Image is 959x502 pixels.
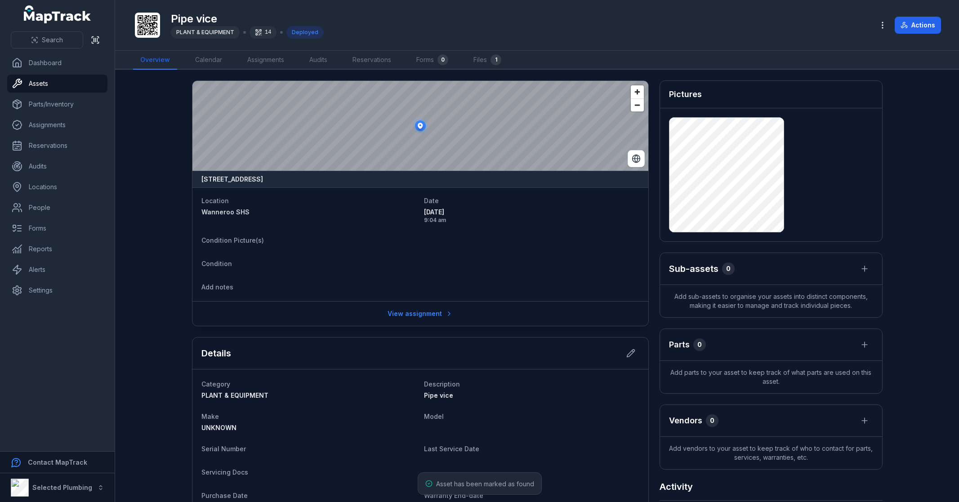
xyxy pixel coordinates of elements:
div: Deployed [286,26,324,39]
a: Assets [7,75,107,93]
a: Parts/Inventory [7,95,107,113]
div: 0 [437,54,448,65]
h3: Vendors [669,414,702,427]
span: Last Service Date [424,445,479,453]
a: Dashboard [7,54,107,72]
span: Add parts to your asset to keep track of what parts are used on this asset. [660,361,882,393]
h3: Pictures [669,88,702,101]
div: 0 [722,262,735,275]
a: People [7,199,107,217]
button: Zoom out [631,98,644,111]
span: Condition Picture(s) [201,236,264,244]
span: Category [201,380,230,388]
span: Asset has been marked as found [436,480,534,488]
div: 0 [693,338,706,351]
a: Assignments [240,51,291,70]
a: Audits [302,51,335,70]
a: Reservations [7,137,107,155]
span: Location [201,197,229,204]
strong: Contact MapTrack [28,458,87,466]
h1: Pipe vice [171,12,324,26]
button: Actions [895,17,941,34]
span: Pipe vice [424,391,453,399]
h2: Activity [660,480,693,493]
span: Serial Number [201,445,246,453]
span: 9:04 am [424,217,639,224]
span: Add vendors to your asset to keep track of who to contact for parts, services, warranties, etc. [660,437,882,469]
span: Warranty End-date [424,492,483,499]
button: Zoom in [631,85,644,98]
span: Condition [201,260,232,267]
a: Forms0 [409,51,455,70]
div: 0 [706,414,718,427]
canvas: Map [192,81,648,171]
a: Reservations [345,51,398,70]
a: Assignments [7,116,107,134]
span: Search [42,36,63,44]
span: UNKNOWN [201,424,236,431]
a: Calendar [188,51,229,70]
strong: Selected Plumbing [32,484,92,491]
a: Alerts [7,261,107,279]
h3: Parts [669,338,690,351]
span: [DATE] [424,208,639,217]
a: Audits [7,157,107,175]
span: Date [424,197,439,204]
span: Description [424,380,460,388]
strong: [STREET_ADDRESS] [201,175,263,184]
a: Reports [7,240,107,258]
button: Switch to Satellite View [628,150,645,167]
div: 14 [250,26,277,39]
h2: Details [201,347,231,360]
a: Overview [133,51,177,70]
time: 9/19/2025, 9:04:58 AM [424,208,639,224]
span: PLANT & EQUIPMENT [176,29,234,36]
a: Locations [7,178,107,196]
span: PLANT & EQUIPMENT [201,391,268,399]
a: Settings [7,281,107,299]
a: Wanneroo SHS [201,208,417,217]
a: MapTrack [24,5,91,23]
a: Files1 [466,51,508,70]
button: Search [11,31,83,49]
span: Make [201,413,219,420]
h2: Sub-assets [669,262,718,275]
span: Wanneroo SHS [201,208,250,216]
a: View assignment [382,305,459,322]
div: 1 [491,54,501,65]
span: Purchase Date [201,492,248,499]
span: Servicing Docs [201,468,248,476]
span: Add notes [201,283,233,291]
span: Add sub-assets to organise your assets into distinct components, making it easier to manage and t... [660,285,882,317]
span: Model [424,413,444,420]
a: Forms [7,219,107,237]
